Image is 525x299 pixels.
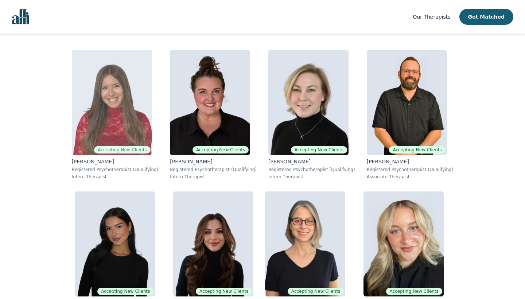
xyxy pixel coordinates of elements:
p: [PERSON_NAME] [268,158,355,165]
p: [PERSON_NAME] [367,158,454,165]
a: Josh_CadieuxAccepting New Clients[PERSON_NAME]Registered Psychotherapist (Qualifying)Associate Th... [361,44,459,186]
p: Intern Therapist [72,174,159,180]
span: Accepting New Clients [97,288,153,295]
a: Our Therapists [413,12,450,21]
img: Alyssa_Tweedie [75,191,155,296]
p: Registered Psychotherapist (Qualifying) [268,167,355,172]
p: Registered Psychotherapist (Qualifying) [170,167,257,172]
img: Alisha_Levine [72,50,152,155]
p: Intern Therapist [170,174,257,180]
span: Accepting New Clients [389,146,445,154]
span: Accepting New Clients [192,146,249,154]
img: Saba_Salemi [173,191,253,296]
button: Get Matched [459,9,513,25]
img: Jocelyn_Crawford [268,50,349,155]
p: Intern Therapist [268,174,355,180]
img: alli logo [12,9,29,24]
a: Jocelyn_CrawfordAccepting New Clients[PERSON_NAME]Registered Psychotherapist (Qualifying)Intern T... [262,44,361,186]
img: Josh_Cadieux [367,50,447,155]
span: Accepting New Clients [196,288,252,295]
span: Accepting New Clients [288,288,344,295]
img: Janelle_Rushton [170,50,250,155]
img: Meghan_Dudley [265,191,345,296]
img: Vanessa_Morcone [363,191,444,296]
p: [PERSON_NAME] [72,158,159,165]
a: Janelle_RushtonAccepting New Clients[PERSON_NAME]Registered Psychotherapist (Qualifying)Intern Th... [164,44,262,186]
span: Our Therapists [413,14,450,20]
p: [PERSON_NAME] [170,158,257,165]
span: Accepting New Clients [94,146,150,154]
span: Accepting New Clients [291,146,347,154]
p: Registered Psychotherapist (Qualifying) [72,167,159,172]
span: Accepting New Clients [386,288,442,295]
a: Alisha_LevineAccepting New Clients[PERSON_NAME]Registered Psychotherapist (Qualifying)Intern Ther... [66,44,164,186]
p: Registered Psychotherapist (Qualifying) [367,167,454,172]
p: Associate Therapist [367,174,454,180]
